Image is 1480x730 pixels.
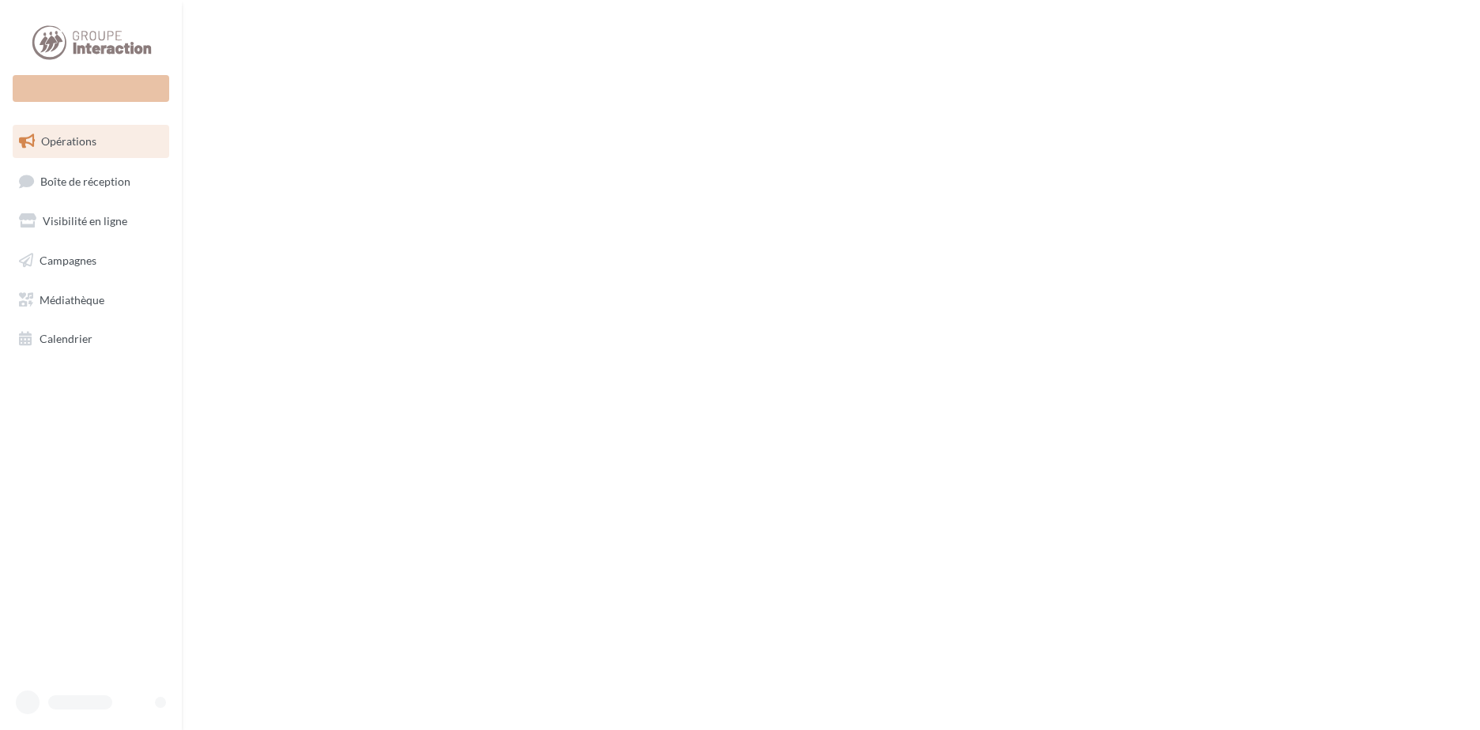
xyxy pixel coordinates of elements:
[9,284,172,317] a: Médiathèque
[40,254,96,267] span: Campagnes
[43,214,127,228] span: Visibilité en ligne
[40,174,130,187] span: Boîte de réception
[9,125,172,158] a: Opérations
[9,244,172,277] a: Campagnes
[41,134,96,148] span: Opérations
[9,322,172,356] a: Calendrier
[40,332,92,345] span: Calendrier
[13,75,169,102] div: Nouvelle campagne
[9,164,172,198] a: Boîte de réception
[40,292,104,306] span: Médiathèque
[9,205,172,238] a: Visibilité en ligne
